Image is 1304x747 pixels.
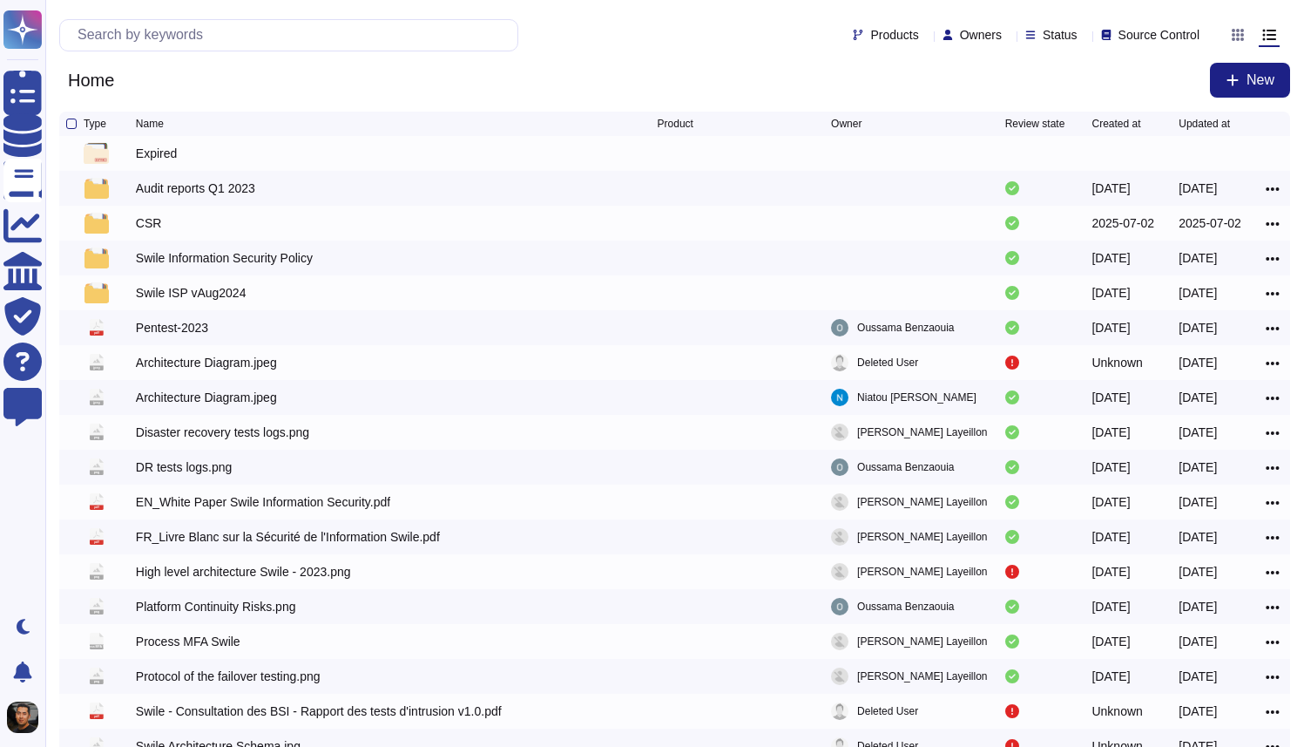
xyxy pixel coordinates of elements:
span: Deleted User [857,703,918,720]
span: Type [84,119,106,129]
div: Swile ISP vAug2024 [136,284,247,302]
div: DR tests logs.png [136,458,233,476]
img: folder [84,248,109,268]
img: user [831,493,848,511]
div: [DATE] [1179,354,1217,371]
div: [DATE] [1179,249,1217,267]
img: user [831,424,848,441]
div: Pentest-2023 [136,319,208,336]
div: Architecture Diagram.jpeg [136,354,277,371]
div: [DATE] [1179,458,1217,476]
div: [DATE] [1179,563,1217,581]
div: [DATE] [1179,493,1217,511]
div: Swile - Consultation des BSI - Rapport des tests d'intrusion v1.0.pdf [136,703,502,720]
div: Unknown [1091,703,1142,720]
span: [PERSON_NAME] Layeillon [857,563,987,581]
div: Architecture Diagram.jpeg [136,389,277,406]
div: [DATE] [1091,528,1130,546]
div: [DATE] [1091,249,1130,267]
div: 2025-07-02 [1179,214,1241,232]
img: user [831,633,848,650]
img: folder [84,143,109,164]
img: user [831,598,848,615]
img: user [831,354,848,371]
div: [DATE] [1179,319,1217,336]
span: Owner [831,119,861,129]
img: user [831,563,848,581]
div: Unknown [1091,354,1142,371]
div: Expired [136,145,177,162]
img: user [831,668,848,685]
button: New [1210,63,1290,98]
div: [DATE] [1091,180,1130,197]
span: Name [136,119,164,129]
img: folder [84,178,109,199]
div: [DATE] [1091,493,1130,511]
span: Product [658,119,693,129]
div: [DATE] [1179,180,1217,197]
div: [DATE] [1091,424,1130,441]
div: [DATE] [1179,598,1217,615]
span: Oussama Benzaouia [857,319,954,336]
span: Home [59,67,123,93]
span: Review state [1005,119,1065,129]
div: High level architecture Swile - 2023.png [136,563,351,581]
div: [DATE] [1179,703,1217,720]
div: [DATE] [1091,668,1130,685]
img: user [831,528,848,546]
div: [DATE] [1091,563,1130,581]
div: Swile Information Security Policy [136,249,313,267]
div: [DATE] [1091,389,1130,406]
div: EN_White Paper Swile Information Security.pdf [136,493,390,511]
div: Process MFA Swile [136,633,240,650]
div: [DATE] [1091,319,1130,336]
span: Owners [960,29,1002,41]
div: [DATE] [1091,633,1130,650]
div: [DATE] [1179,424,1217,441]
span: Created at [1091,119,1140,129]
span: Oussama Benzaouia [857,598,954,615]
span: [PERSON_NAME] Layeillon [857,528,987,546]
div: FR_Livre Blanc sur la Sécurité de l'Information Swile.pdf [136,528,440,546]
div: [DATE] [1179,633,1217,650]
img: folder [84,213,109,234]
button: user [3,698,51,737]
div: [DATE] [1091,284,1130,302]
span: [PERSON_NAME] Layeillon [857,633,987,650]
input: Search by keywords [69,20,517,51]
span: [PERSON_NAME] Layeillon [857,424,987,441]
div: [DATE] [1179,284,1217,302]
span: Updated at [1179,119,1230,129]
div: [DATE] [1091,458,1130,476]
div: CSR [136,214,162,232]
span: Products [870,29,918,41]
div: 2025-07-02 [1091,214,1154,232]
div: Platform Continuity Risks.png [136,598,296,615]
img: user [831,703,848,720]
div: [DATE] [1179,668,1217,685]
div: [DATE] [1091,598,1130,615]
img: user [831,319,848,336]
span: [PERSON_NAME] Layeillon [857,668,987,685]
img: user [831,458,848,476]
span: Oussama Benzaouia [857,458,954,476]
div: Audit reports Q1 2023 [136,180,255,197]
span: Niatou [PERSON_NAME] [857,389,976,406]
span: Source Control [1118,29,1199,41]
div: [DATE] [1179,389,1217,406]
span: [PERSON_NAME] Layeillon [857,493,987,511]
img: user [831,389,848,406]
span: Status [1043,29,1078,41]
div: Protocol of the failover testing.png [136,668,321,685]
img: user [7,702,38,733]
div: Disaster recovery tests logs.png [136,424,309,441]
div: [DATE] [1179,528,1217,546]
img: folder [84,282,109,303]
span: New [1247,73,1274,87]
span: Deleted User [857,354,918,371]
